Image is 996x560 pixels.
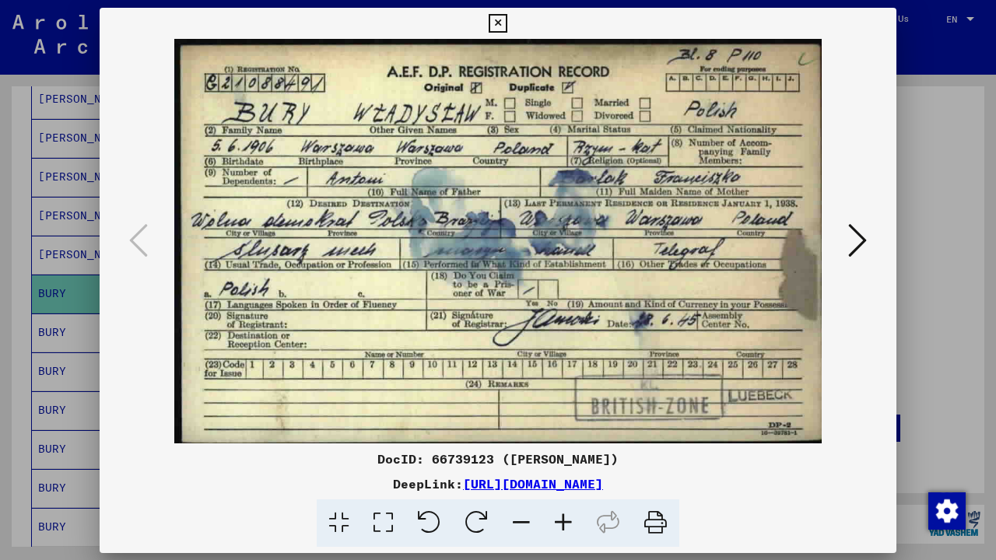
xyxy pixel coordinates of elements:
[100,450,896,468] div: DocID: 66739123 ([PERSON_NAME])
[463,476,603,492] a: [URL][DOMAIN_NAME]
[928,492,966,530] img: Change consent
[928,492,965,529] div: Change consent
[153,39,843,443] img: 001.jpg
[100,474,896,493] div: DeepLink:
